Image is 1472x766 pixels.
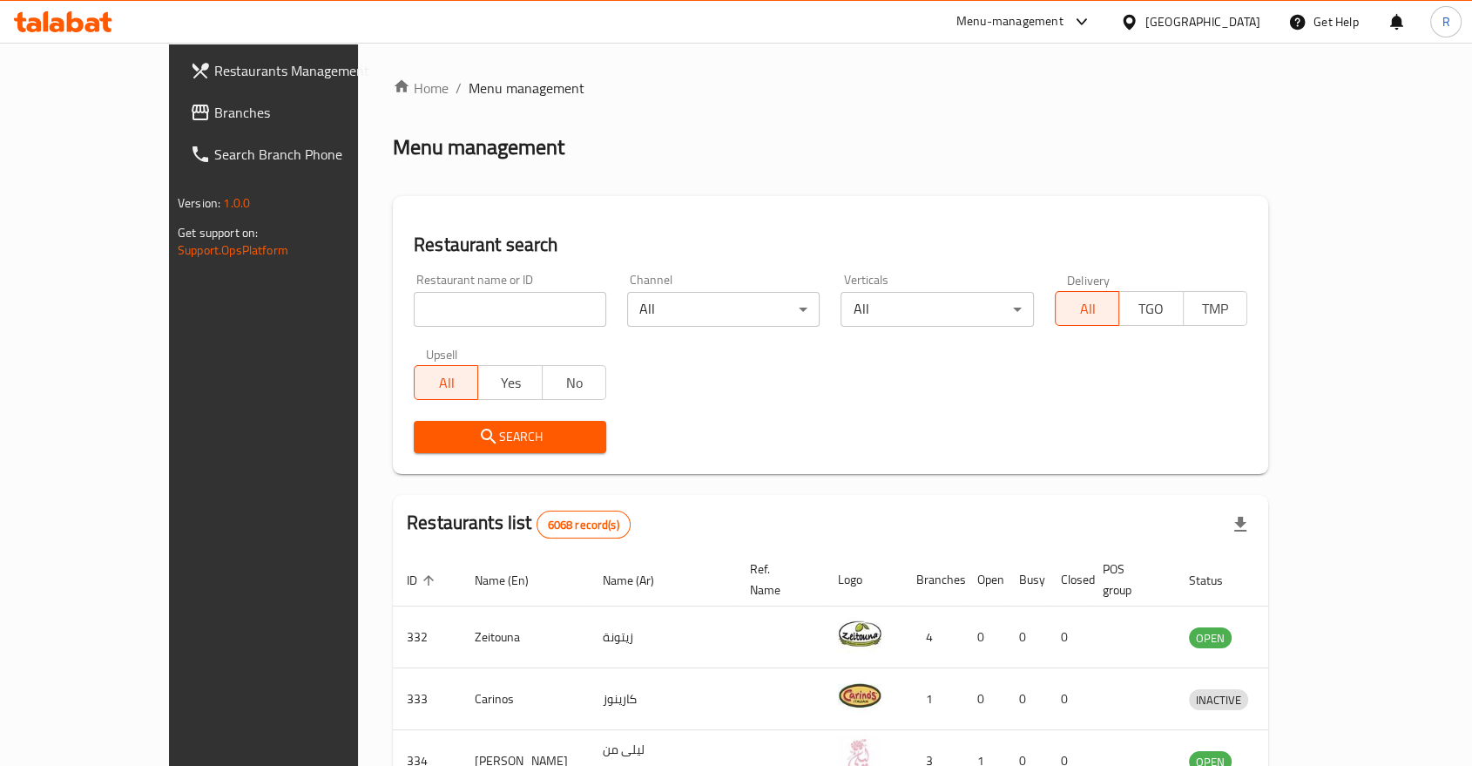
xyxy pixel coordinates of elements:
[1191,296,1240,322] span: TMP
[956,11,1063,32] div: Menu-management
[407,510,631,539] h2: Restaurants list
[537,517,630,533] span: 6068 record(s)
[407,570,440,591] span: ID
[176,50,415,92] a: Restaurants Management
[393,668,461,730] td: 333
[414,365,478,400] button: All
[475,570,551,591] span: Name (En)
[1189,628,1232,648] span: OPEN
[214,102,401,123] span: Branches
[1189,627,1232,648] div: OPEN
[963,668,1005,730] td: 0
[1047,607,1089,668] td: 0
[223,192,250,214] span: 1.0.0
[178,239,288,261] a: Support.OpsPlatform
[824,553,902,607] th: Logo
[393,607,461,668] td: 332
[393,133,564,161] h2: Menu management
[589,668,736,730] td: كارينوز
[1103,559,1154,600] span: POS group
[750,559,803,600] span: Ref. Name
[461,668,589,730] td: Carinos
[1189,689,1248,710] div: INACTIVE
[838,612,881,655] img: Zeitouna
[414,232,1247,258] h2: Restaurant search
[456,78,462,98] li: /
[1005,607,1047,668] td: 0
[477,365,542,400] button: Yes
[1126,296,1176,322] span: TGO
[1219,504,1261,546] div: Export file
[393,78,1268,98] nav: breadcrumb
[537,511,631,539] div: Total records count
[214,60,401,81] span: Restaurants Management
[1047,553,1089,607] th: Closed
[1189,570,1246,591] span: Status
[178,221,258,244] span: Get support on:
[176,92,415,133] a: Branches
[841,292,1033,327] div: All
[176,133,415,175] a: Search Branch Phone
[393,78,449,98] a: Home
[542,365,606,400] button: No
[414,292,606,327] input: Search for restaurant name or ID..
[426,348,458,360] label: Upsell
[1063,296,1112,322] span: All
[1067,274,1111,286] label: Delivery
[214,144,401,165] span: Search Branch Phone
[469,78,584,98] span: Menu management
[1005,553,1047,607] th: Busy
[963,607,1005,668] td: 0
[461,607,589,668] td: Zeitouna
[485,370,535,396] span: Yes
[1118,291,1183,326] button: TGO
[1183,291,1247,326] button: TMP
[414,421,606,453] button: Search
[422,370,471,396] span: All
[178,192,220,214] span: Version:
[603,570,677,591] span: Name (Ar)
[1005,668,1047,730] td: 0
[963,553,1005,607] th: Open
[902,553,963,607] th: Branches
[838,674,881,717] img: Carinos
[1055,291,1119,326] button: All
[1047,668,1089,730] td: 0
[428,426,592,448] span: Search
[1145,12,1260,31] div: [GEOGRAPHIC_DATA]
[1189,690,1248,710] span: INACTIVE
[589,607,736,668] td: زيتونة
[902,668,963,730] td: 1
[627,292,820,327] div: All
[550,370,599,396] span: No
[1442,12,1449,31] span: R
[902,607,963,668] td: 4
